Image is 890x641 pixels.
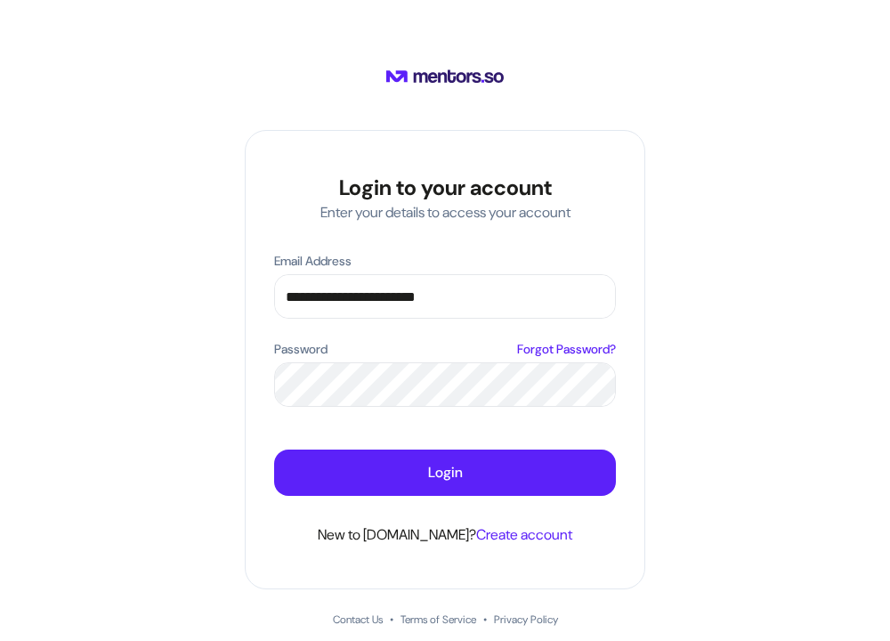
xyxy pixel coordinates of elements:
input: Email Address [275,275,615,318]
span: • [483,613,487,627]
button: Login [274,450,616,496]
p: Password [274,340,328,359]
a: Contact Us [333,613,383,627]
span: • [390,613,393,627]
p: Login [428,462,463,483]
a: Forgot Password? [517,340,616,359]
p: Email Address [274,252,352,271]
a: Privacy Policy [494,613,558,627]
h4: Login to your account [339,174,552,202]
a: Create account [476,525,572,544]
p: New to [DOMAIN_NAME]? [318,524,572,546]
p: Enter your details to access your account [320,202,570,223]
input: Password [275,363,615,406]
a: Terms of Service [400,613,476,627]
